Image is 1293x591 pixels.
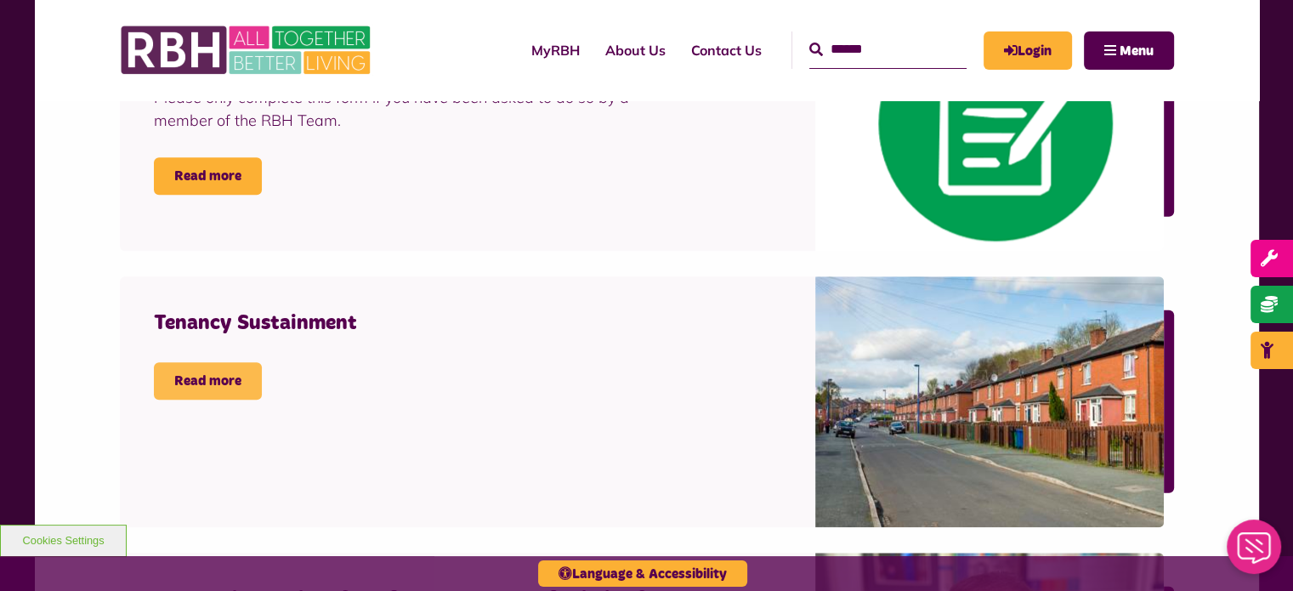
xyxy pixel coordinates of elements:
[1216,514,1293,591] iframe: Netcall Web Assistant for live chat
[154,86,679,132] div: Please only complete this form if you have been asked to do so by a member of the RBH Team.
[1120,44,1154,58] span: Menu
[519,27,593,73] a: MyRBH
[154,157,262,195] a: Read more RBH Application Form
[809,31,967,68] input: Search
[678,27,774,73] a: Contact Us
[1084,31,1174,70] button: Navigation
[154,310,679,337] h4: Tenancy Sustainment
[984,31,1072,70] a: MyRBH
[538,560,747,587] button: Language & Accessibility
[815,276,1164,527] img: Engineer And Fire
[154,362,262,400] a: Read more Tenancy Sustainment
[120,17,375,83] img: RBH
[593,27,678,73] a: About Us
